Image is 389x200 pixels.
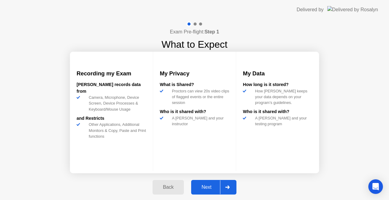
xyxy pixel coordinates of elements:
div: Back [154,184,182,190]
div: Delivered by [297,6,324,13]
div: A [PERSON_NAME] and your instructor [170,115,229,127]
div: Open Intercom Messenger [368,179,383,194]
h4: Exam Pre-flight: [170,28,219,36]
b: Step 1 [205,29,219,34]
div: and Restricts [77,115,146,122]
div: Next [193,184,220,190]
div: Camera, Microphone, Device Screen, Device Processes & Keyboard/Mouse Usage [86,95,146,112]
h3: My Privacy [160,69,229,78]
div: Who is it shared with? [243,109,312,115]
div: Who is it shared with? [160,109,229,115]
div: Other Applications, Additional Monitors & Copy, Paste and Print functions [86,122,146,139]
div: How long is it stored? [243,81,312,88]
div: What is Shared? [160,81,229,88]
div: [PERSON_NAME] records data from [77,81,146,95]
button: Back [153,180,184,195]
h3: Recording my Exam [77,69,146,78]
img: Delivered by Rosalyn [327,6,378,13]
div: Proctors can view 20s video clips of flagged events or the entire session [170,88,229,106]
div: How [PERSON_NAME] keeps your data depends on your program’s guidelines. [253,88,312,106]
h1: What to Expect [162,37,228,52]
button: Next [191,180,236,195]
h3: My Data [243,69,312,78]
div: A [PERSON_NAME] and your testing program [253,115,312,127]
